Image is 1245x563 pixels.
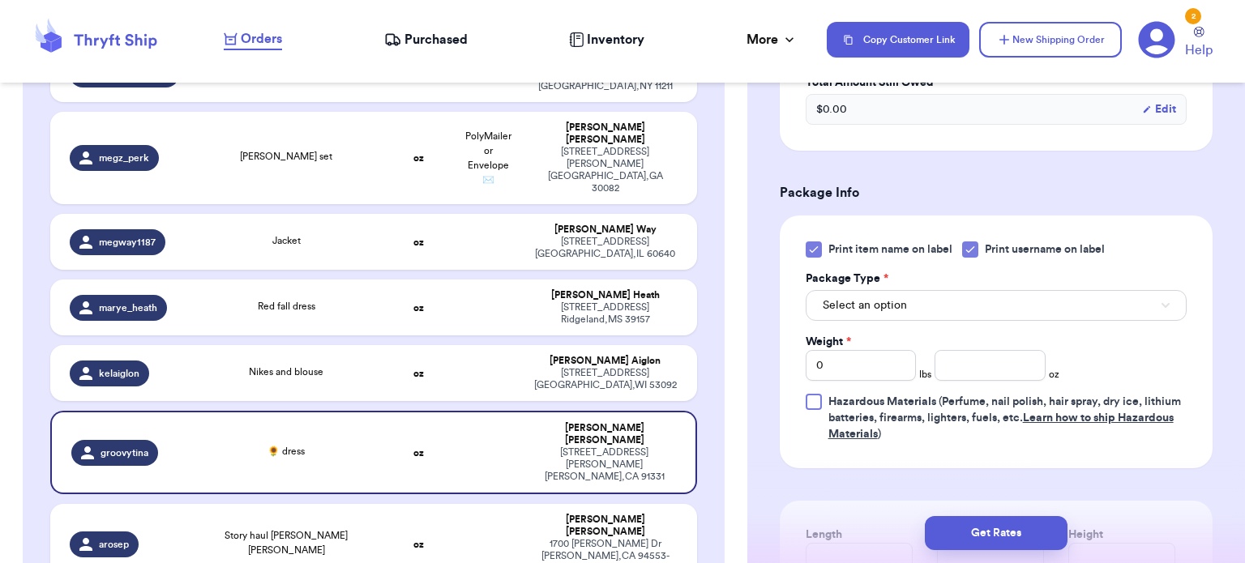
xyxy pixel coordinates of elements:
a: Inventory [569,30,644,49]
strong: oz [413,369,424,378]
div: [PERSON_NAME] [PERSON_NAME] [533,122,678,146]
span: megway1187 [99,236,156,249]
div: [STREET_ADDRESS] Ridgeland , MS 39157 [533,301,678,326]
div: [STREET_ADDRESS][PERSON_NAME] [GEOGRAPHIC_DATA] , GA 30082 [533,146,678,194]
div: More [747,30,798,49]
span: Print username on label [985,241,1105,258]
button: Edit [1142,101,1176,117]
span: groovytina [101,446,148,459]
span: Select an option [823,297,907,313]
strong: oz [413,303,424,313]
span: (Perfume, nail polish, hair spray, dry ice, lithium batteries, firearms, lighters, fuels, etc. ) [828,396,1181,440]
span: Hazardous Materials [828,396,936,407]
label: Total Amount Still Owed [806,75,1187,91]
span: [PERSON_NAME] set [240,151,332,161]
div: [PERSON_NAME] [PERSON_NAME] [533,422,676,446]
h3: Package Info [780,183,1213,203]
div: [STREET_ADDRESS][PERSON_NAME] [PERSON_NAME] , CA 91331 [533,446,676,483]
button: Get Rates [925,516,1067,550]
span: Red fall dress [258,301,315,311]
span: 🌻 dress [267,446,305,456]
a: Purchased [384,30,468,49]
span: kelaiglon [99,367,139,380]
a: 2 [1138,21,1175,58]
button: Copy Customer Link [827,22,969,58]
label: Weight [806,334,851,350]
span: Help [1185,41,1213,60]
span: Story haul [PERSON_NAME] [PERSON_NAME] [225,531,348,555]
strong: oz [413,153,424,163]
span: oz [1049,368,1059,381]
strong: oz [413,540,424,549]
div: [PERSON_NAME] [PERSON_NAME] [533,514,678,538]
span: Nikes and blouse [249,367,323,377]
span: Print item name on label [828,241,952,258]
div: [PERSON_NAME] Aiglon [533,355,678,367]
span: lbs [919,368,931,381]
div: [PERSON_NAME] Way [533,224,678,236]
a: Help [1185,27,1213,60]
a: Orders [224,29,282,50]
strong: oz [413,448,424,458]
span: PolyMailer or Envelope ✉️ [465,131,511,185]
button: Select an option [806,290,1187,321]
div: [STREET_ADDRESS] [GEOGRAPHIC_DATA] , IL 60640 [533,236,678,260]
span: Inventory [587,30,644,49]
span: $ 0.00 [816,101,847,117]
label: Package Type [806,271,888,287]
button: New Shipping Order [979,22,1122,58]
strong: oz [413,237,424,247]
div: 2 [1185,8,1201,24]
span: arosep [99,538,129,551]
div: [PERSON_NAME] Heath [533,289,678,301]
span: Orders [241,29,282,49]
div: [STREET_ADDRESS] [GEOGRAPHIC_DATA] , WI 53092 [533,367,678,391]
span: Jacket [272,236,301,245]
span: marye_heath [99,301,157,314]
span: Purchased [404,30,468,49]
span: megz_perk [99,151,149,164]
